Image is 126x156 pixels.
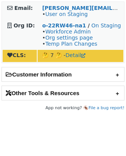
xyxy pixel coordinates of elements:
[88,22,90,29] strong: /
[42,29,97,47] span: • • •
[14,5,33,11] strong: Email:
[42,22,86,29] a: o-22RW46-na1
[45,41,97,47] a: Temp Plan Changes
[2,104,124,112] footer: App not working? 🪳
[45,29,91,35] a: Workforce Admin
[66,52,85,58] a: Detail
[2,86,124,100] h2: Other Tools & Resources
[7,52,26,58] strong: CLS:
[45,11,88,17] a: User on Staging
[14,22,35,29] strong: Org ID:
[42,11,88,17] span: •
[38,50,123,62] td: 🤔 7 🤔 -
[2,67,124,81] h2: Customer Information
[88,105,124,110] a: File a bug report!
[91,22,121,29] a: On Staging
[45,35,93,41] a: Org settings page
